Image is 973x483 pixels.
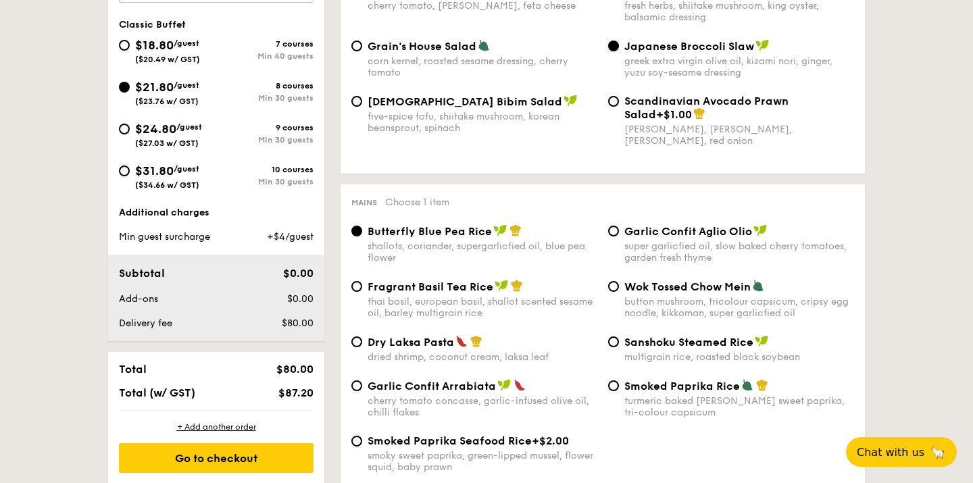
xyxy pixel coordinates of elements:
span: ($23.76 w/ GST) [135,97,199,106]
input: Butterfly Blue Pea Riceshallots, coriander, supergarlicfied oil, blue pea flower [351,226,362,236]
div: super garlicfied oil, slow baked cherry tomatoes, garden fresh thyme [624,240,854,263]
img: icon-chef-hat.a58ddaea.svg [511,280,523,292]
div: [PERSON_NAME], [PERSON_NAME], [PERSON_NAME], red onion [624,124,854,147]
div: Min 30 guests [216,93,314,103]
input: Wok Tossed Chow Meinbutton mushroom, tricolour capsicum, cripsy egg noodle, kikkoman, super garli... [608,281,619,292]
span: Garlic Confit Arrabiata [368,380,496,392]
img: icon-chef-hat.a58ddaea.svg [509,224,522,236]
button: Chat with us🦙 [846,437,957,467]
div: turmeric baked [PERSON_NAME] sweet paprika, tri-colour capsicum [624,395,854,418]
div: Additional charges [119,206,314,220]
span: Japanese Broccoli Slaw [624,40,754,53]
input: $31.80/guest($34.66 w/ GST)10 coursesMin 30 guests [119,166,130,176]
div: 8 courses [216,81,314,91]
div: smoky sweet paprika, green-lipped mussel, flower squid, baby prawn [368,450,597,473]
span: $21.80 [135,80,174,95]
span: ($27.03 w/ GST) [135,138,199,148]
div: 7 courses [216,39,314,49]
span: Fragrant Basil Tea Rice [368,280,493,293]
span: $80.00 [282,317,314,329]
div: cherry tomato concasse, garlic-infused olive oil, chilli flakes [368,395,597,418]
span: ($34.66 w/ GST) [135,180,199,190]
img: icon-spicy.37a8142b.svg [514,379,526,391]
img: icon-vegetarian.fe4039eb.svg [752,280,764,292]
span: Scandinavian Avocado Prawn Salad [624,95,789,121]
div: 10 courses [216,165,314,174]
input: $18.80/guest($20.49 w/ GST)7 coursesMin 40 guests [119,40,130,51]
input: Smoked Paprika Riceturmeric baked [PERSON_NAME] sweet paprika, tri-colour capsicum [608,380,619,391]
img: icon-spicy.37a8142b.svg [455,335,468,347]
input: Fragrant Basil Tea Ricethai basil, european basil, shallot scented sesame oil, barley multigrain ... [351,281,362,292]
input: Garlic Confit Arrabiatacherry tomato concasse, garlic-infused olive oil, chilli flakes [351,380,362,391]
span: $80.00 [276,363,314,376]
input: [DEMOGRAPHIC_DATA] Bibim Saladfive-spice tofu, shiitake mushroom, korean beansprout, spinach [351,96,362,107]
img: icon-vegan.f8ff3823.svg [755,39,769,51]
div: shallots, coriander, supergarlicfied oil, blue pea flower [368,240,597,263]
span: Delivery fee [119,317,172,329]
div: Min 30 guests [216,135,314,145]
span: Classic Buffet [119,19,186,30]
span: Add-ons [119,293,158,305]
span: ($20.49 w/ GST) [135,55,200,64]
img: icon-chef-hat.a58ddaea.svg [693,107,705,120]
input: Sanshoku Steamed Ricemultigrain rice, roasted black soybean [608,336,619,347]
img: icon-vegan.f8ff3823.svg [755,335,768,347]
input: Smoked Paprika Seafood Rice+$2.00smoky sweet paprika, green-lipped mussel, flower squid, baby prawn [351,436,362,447]
img: icon-vegan.f8ff3823.svg [753,224,767,236]
span: $87.20 [278,386,314,399]
div: multigrain rice, roasted black soybean [624,351,854,363]
span: $18.80 [135,38,174,53]
div: Min 40 guests [216,51,314,61]
div: greek extra virgin olive oil, kizami nori, ginger, yuzu soy-sesame dressing [624,55,854,78]
input: $21.80/guest($23.76 w/ GST)8 coursesMin 30 guests [119,82,130,93]
img: icon-vegan.f8ff3823.svg [495,280,508,292]
span: $24.80 [135,122,176,136]
span: Dry Laksa Pasta [368,336,454,349]
div: thai basil, european basil, shallot scented sesame oil, barley multigrain rice [368,296,597,319]
span: $0.00 [287,293,314,305]
span: Subtotal [119,267,165,280]
span: +$1.00 [656,108,692,121]
span: +$2.00 [532,434,569,447]
span: /guest [174,80,199,90]
span: Smoked Paprika Seafood Rice [368,434,532,447]
span: Sanshoku Steamed Rice [624,336,753,349]
span: Grain's House Salad [368,40,476,53]
input: Grain's House Saladcorn kernel, roasted sesame dressing, cherry tomato [351,41,362,51]
input: $24.80/guest($27.03 w/ GST)9 coursesMin 30 guests [119,124,130,134]
input: Garlic Confit Aglio Oliosuper garlicfied oil, slow baked cherry tomatoes, garden fresh thyme [608,226,619,236]
span: /guest [174,164,199,174]
span: +$4/guest [267,231,314,243]
img: icon-chef-hat.a58ddaea.svg [756,379,768,391]
img: icon-vegan.f8ff3823.svg [497,379,511,391]
img: icon-vegetarian.fe4039eb.svg [478,39,490,51]
span: 🦙 [930,444,946,460]
input: Dry Laksa Pastadried shrimp, coconut cream, laksa leaf [351,336,362,347]
span: /guest [176,122,202,132]
div: five-spice tofu, shiitake mushroom, korean beansprout, spinach [368,111,597,134]
span: Chat with us [857,446,924,459]
img: icon-chef-hat.a58ddaea.svg [470,335,482,347]
span: Mains [351,198,377,207]
span: Choose 1 item [385,197,449,208]
div: button mushroom, tricolour capsicum, cripsy egg noodle, kikkoman, super garlicfied oil [624,296,854,319]
div: 9 courses [216,123,314,132]
div: Go to checkout [119,443,314,473]
img: icon-vegetarian.fe4039eb.svg [741,379,753,391]
span: [DEMOGRAPHIC_DATA] Bibim Salad [368,95,562,108]
input: Japanese Broccoli Slawgreek extra virgin olive oil, kizami nori, ginger, yuzu soy-sesame dressing [608,41,619,51]
span: Total [119,363,147,376]
span: Total (w/ GST) [119,386,195,399]
div: corn kernel, roasted sesame dressing, cherry tomato [368,55,597,78]
span: $31.80 [135,163,174,178]
div: + Add another order [119,422,314,432]
span: Smoked Paprika Rice [624,380,740,392]
div: Min 30 guests [216,177,314,186]
span: Min guest surcharge [119,231,210,243]
span: Wok Tossed Chow Mein [624,280,751,293]
span: $0.00 [283,267,314,280]
input: Scandinavian Avocado Prawn Salad+$1.00[PERSON_NAME], [PERSON_NAME], [PERSON_NAME], red onion [608,96,619,107]
span: Butterfly Blue Pea Rice [368,225,492,238]
img: icon-vegan.f8ff3823.svg [493,224,507,236]
span: /guest [174,39,199,48]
